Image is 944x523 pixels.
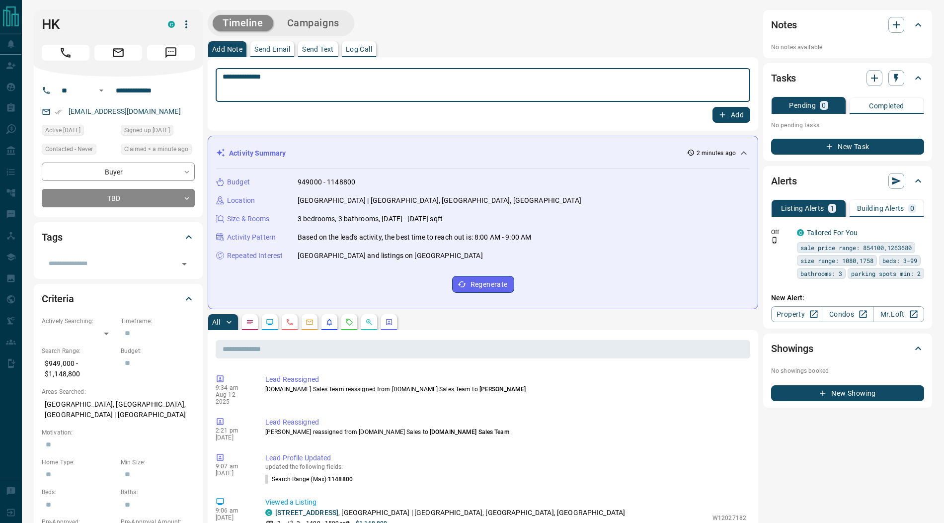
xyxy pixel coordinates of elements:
p: Aug 12 2025 [216,391,250,405]
p: 9:34 am [216,384,250,391]
h2: Showings [771,341,813,356]
span: Signed up [DATE] [124,125,170,135]
div: Tags [42,225,195,249]
p: Budget [227,177,250,187]
a: [STREET_ADDRESS] [275,509,338,517]
p: , [GEOGRAPHIC_DATA] | [GEOGRAPHIC_DATA], [GEOGRAPHIC_DATA], [GEOGRAPHIC_DATA] [275,508,625,518]
a: [EMAIL_ADDRESS][DOMAIN_NAME] [69,107,181,115]
p: Pending [789,102,816,109]
button: Open [95,85,107,96]
span: beds: 3-99 [882,256,917,265]
h2: Alerts [771,173,797,189]
svg: Listing Alerts [325,318,333,326]
p: Budget: [121,347,195,355]
div: condos.ca [168,21,175,28]
span: [DOMAIN_NAME] Sales Team [430,429,509,436]
span: Email [94,45,142,61]
p: 949000 - 1148800 [298,177,355,187]
p: 0 [910,205,914,212]
svg: Push Notification Only [771,237,778,244]
p: No notes available [771,43,924,52]
p: Areas Searched: [42,387,195,396]
p: Lead Profile Updated [265,453,746,463]
button: New Showing [771,385,924,401]
div: Thu Sep 05 2019 [121,125,195,139]
p: Activity Pattern [227,232,276,243]
p: Based on the lead's activity, the best time to reach out is: 8:00 AM - 9:00 AM [298,232,531,243]
button: Regenerate [452,276,514,293]
p: [PERSON_NAME] reassigned from [DOMAIN_NAME] Sales to [265,428,746,436]
span: Active [DATE] [45,125,80,135]
div: Alerts [771,169,924,193]
h2: Criteria [42,291,74,307]
p: Lead Reassigned [265,417,746,428]
p: updated the following fields: [265,463,746,470]
svg: Opportunities [365,318,373,326]
div: Activity Summary2 minutes ago [216,144,750,163]
p: Timeframe: [121,317,195,326]
span: sale price range: 854100,1263680 [800,243,912,253]
p: 2:21 pm [216,427,250,434]
a: Tailored For You [807,229,858,237]
h2: Tasks [771,70,796,86]
h2: Tags [42,229,62,245]
p: 2 minutes ago [697,149,736,158]
p: All [212,319,220,326]
p: Completed [869,102,904,109]
p: [GEOGRAPHIC_DATA], [GEOGRAPHIC_DATA], [GEOGRAPHIC_DATA] | [GEOGRAPHIC_DATA] [42,396,195,423]
p: Min Size: [121,458,195,467]
span: size range: 1080,1758 [800,256,873,265]
div: Notes [771,13,924,37]
p: Send Email [254,46,290,53]
button: Timeline [213,15,273,31]
span: [PERSON_NAME] [479,386,526,393]
p: 0 [822,102,826,109]
p: Log Call [346,46,372,53]
svg: Emails [306,318,314,326]
button: New Task [771,139,924,155]
div: Buyer [42,163,195,181]
button: Add [712,107,750,123]
div: condos.ca [797,229,804,236]
svg: Agent Actions [385,318,393,326]
p: Baths: [121,488,195,497]
p: Beds: [42,488,116,497]
p: Home Type: [42,458,116,467]
p: 9:07 am [216,463,250,470]
p: Activity Summary [229,148,286,159]
span: bathrooms: 3 [800,268,842,278]
p: [DATE] [216,470,250,477]
svg: Email Verified [55,108,62,115]
div: TBD [42,189,195,207]
p: W12027182 [712,514,746,523]
svg: Lead Browsing Activity [266,318,274,326]
div: Showings [771,337,924,360]
div: Tasks [771,66,924,90]
p: Listing Alerts [781,205,824,212]
span: Claimed < a minute ago [124,144,188,154]
p: [GEOGRAPHIC_DATA] | [GEOGRAPHIC_DATA], [GEOGRAPHIC_DATA], [GEOGRAPHIC_DATA] [298,195,581,206]
p: Actively Searching: [42,317,116,326]
p: Location [227,195,255,206]
div: Thu Aug 07 2025 [42,125,116,139]
a: Condos [822,306,873,322]
span: Message [147,45,195,61]
p: [DOMAIN_NAME] Sales Team reassigned from [DOMAIN_NAME] Sales Team to [265,385,746,394]
a: Mr.Loft [873,306,924,322]
span: 1148800 [328,476,353,483]
p: [GEOGRAPHIC_DATA] and listings on [GEOGRAPHIC_DATA] [298,251,483,261]
h2: Notes [771,17,797,33]
span: parking spots min: 2 [851,268,921,278]
p: Add Note [212,46,242,53]
button: Open [177,257,191,271]
p: Size & Rooms [227,214,270,224]
p: Repeated Interest [227,251,283,261]
p: Search Range (Max) : [265,475,353,484]
p: Viewed a Listing [265,497,746,508]
p: [DATE] [216,434,250,441]
p: Building Alerts [857,205,904,212]
div: condos.ca [265,509,272,516]
svg: Calls [286,318,294,326]
p: Off [771,228,791,237]
button: Campaigns [277,15,349,31]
